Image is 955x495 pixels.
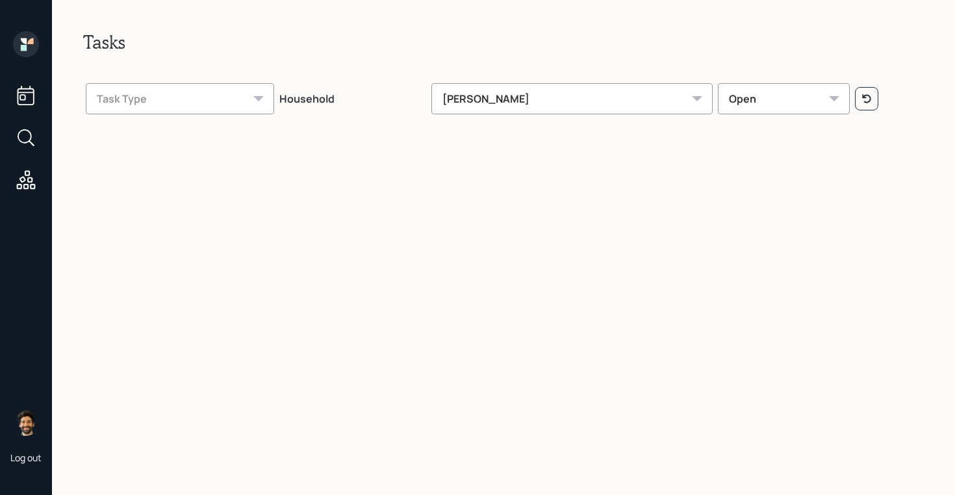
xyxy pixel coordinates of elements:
div: Open [718,83,850,114]
div: Log out [10,451,42,464]
th: Household [277,74,428,120]
img: eric-schwartz-headshot.png [13,410,39,436]
div: Task Type [86,83,274,114]
h2: Tasks [83,31,924,53]
div: [PERSON_NAME] [431,83,713,114]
